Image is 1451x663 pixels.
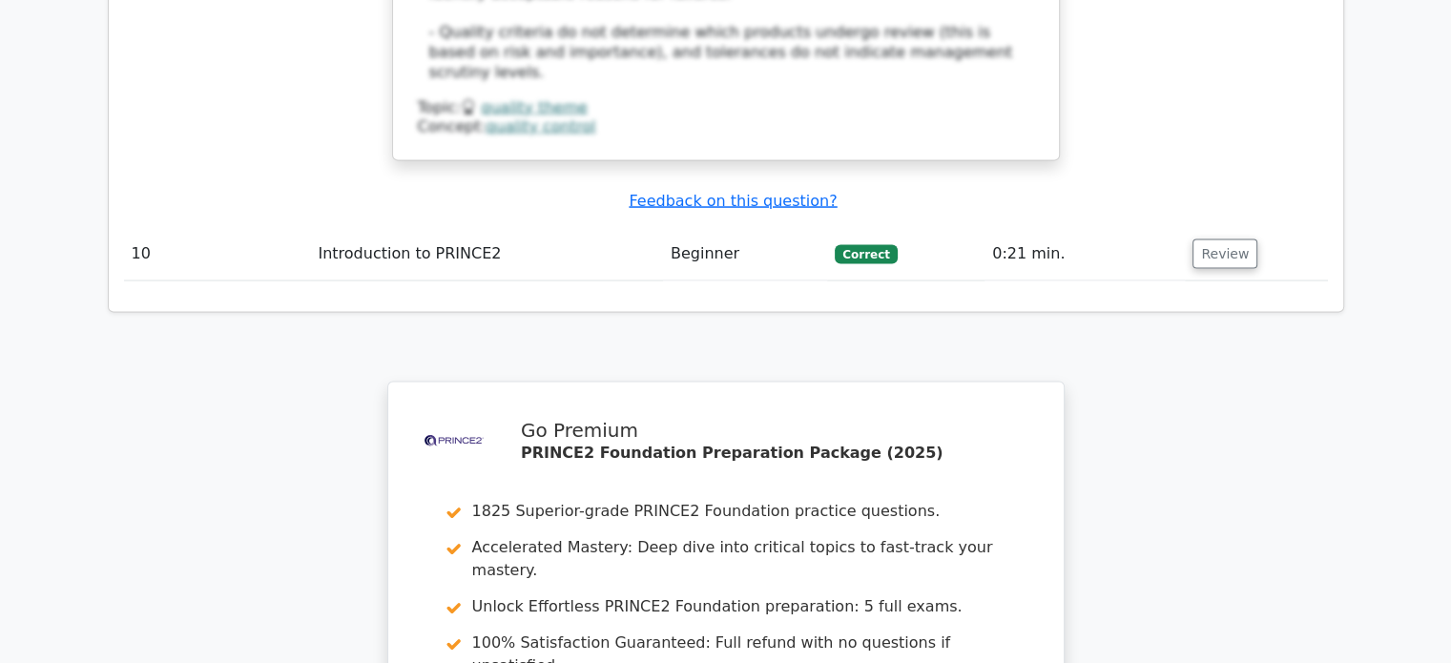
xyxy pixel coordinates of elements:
[663,227,827,281] td: Beginner
[1192,239,1257,269] button: Review
[310,227,663,281] td: Introduction to PRINCE2
[124,227,311,281] td: 10
[629,192,837,210] a: Feedback on this question?
[418,117,1034,137] div: Concept:
[985,227,1185,281] td: 0:21 min.
[418,98,1034,118] div: Topic:
[835,245,897,264] span: Correct
[486,117,595,135] a: quality control
[481,98,588,116] a: quality theme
